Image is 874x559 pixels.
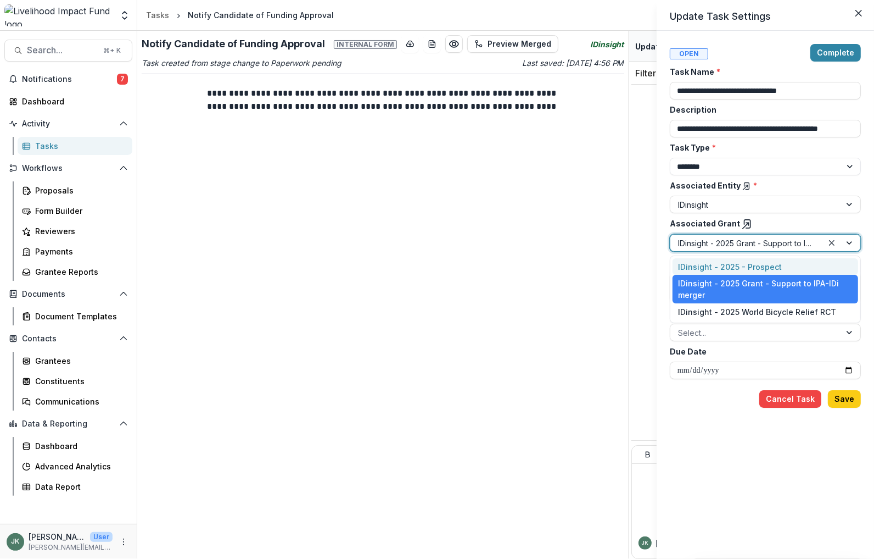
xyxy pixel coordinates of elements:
label: Due Date [670,346,854,357]
label: Description [670,104,854,115]
div: IDinsight - 2025 World Bicycle Relief RCT [673,303,858,320]
span: Open [670,48,708,59]
button: Save [828,390,861,408]
button: Complete [810,44,861,62]
label: Associated Grant [670,218,854,230]
div: Clear selected options [825,236,838,250]
button: Cancel Task [759,390,821,408]
div: IDinsight - 2025 Grant - Support to IPA-IDi merger [673,275,858,303]
label: Associated Entity [670,180,854,191]
div: IDinsight - 2025 - Prospect [673,258,858,275]
button: Close [850,4,867,22]
label: Task Type [670,142,854,153]
label: Task Name [670,66,854,78]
